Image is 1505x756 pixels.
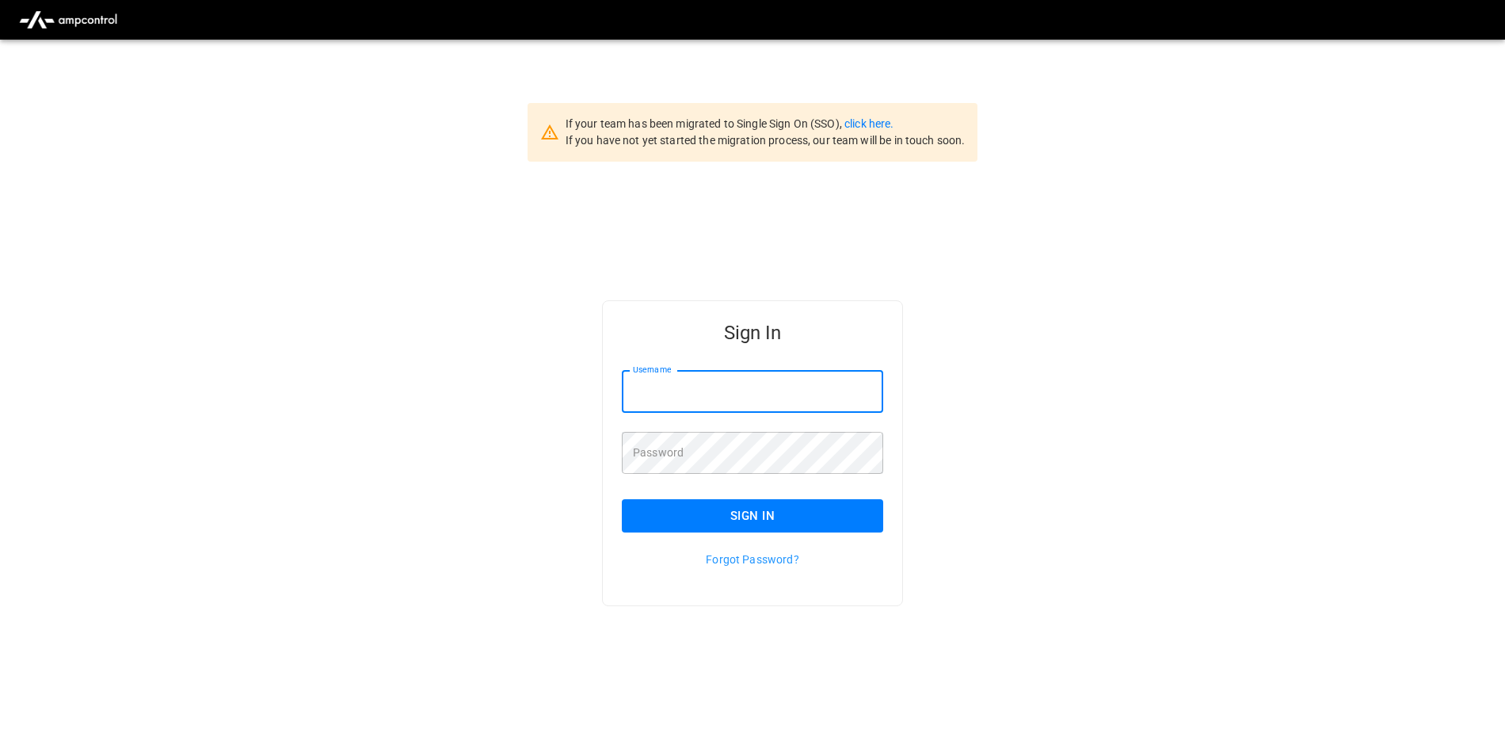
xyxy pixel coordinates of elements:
[622,552,883,567] p: Forgot Password?
[844,117,893,130] a: click here.
[566,134,966,147] span: If you have not yet started the migration process, our team will be in touch soon.
[633,364,671,376] label: Username
[622,320,883,346] h5: Sign In
[13,5,124,35] img: ampcontrol.io logo
[622,499,883,533] button: Sign In
[566,117,844,130] span: If your team has been migrated to Single Sign On (SSO),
